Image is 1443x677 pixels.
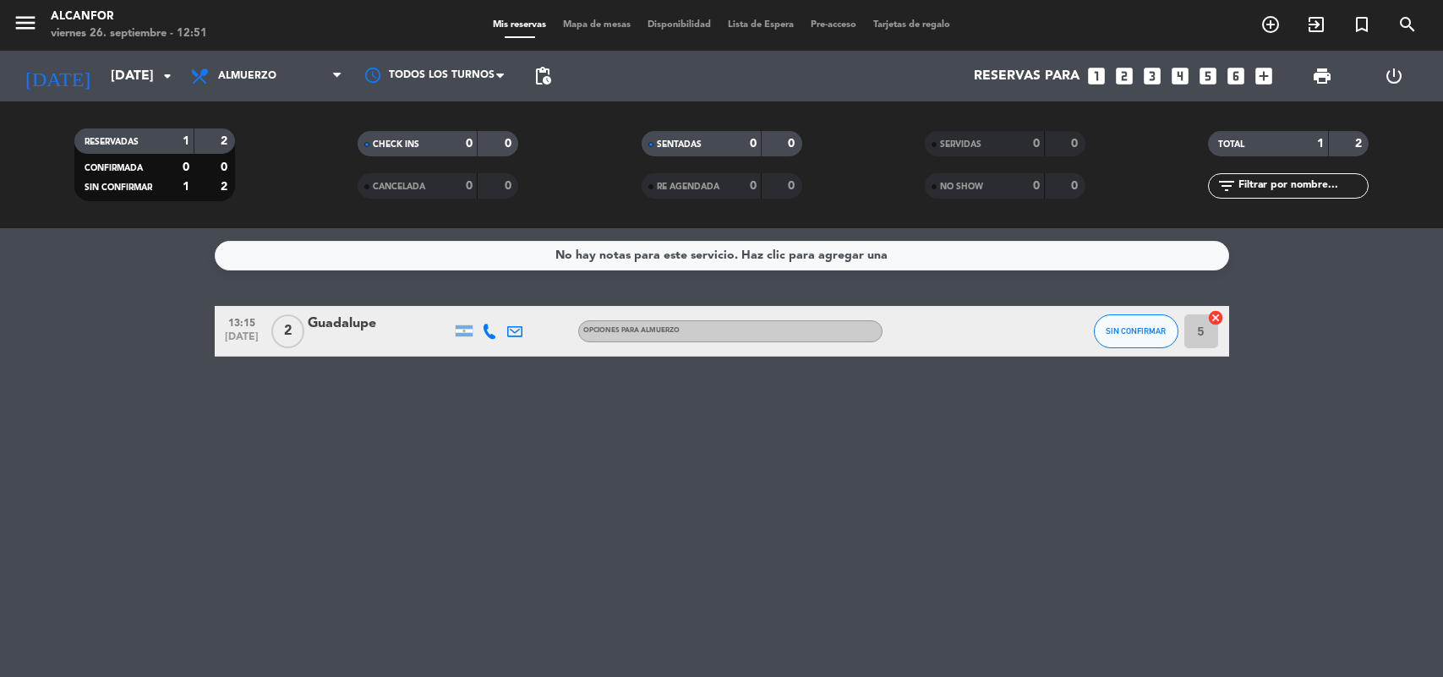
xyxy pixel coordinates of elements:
[466,180,473,192] strong: 0
[657,183,719,191] span: RE AGENDADA
[1094,314,1178,348] button: SIN CONFIRMAR
[583,327,680,334] span: OPCIONES PARA ALMUERZO
[1355,138,1365,150] strong: 2
[51,8,207,25] div: Alcanfor
[221,312,263,331] span: 13:15
[505,180,515,192] strong: 0
[750,138,757,150] strong: 0
[1312,66,1332,86] span: print
[802,20,865,30] span: Pre-acceso
[1253,65,1275,87] i: add_box
[183,161,189,173] strong: 0
[1384,66,1404,86] i: power_settings_new
[719,20,802,30] span: Lista de Espera
[1358,51,1430,101] div: LOG OUT
[1106,326,1166,336] span: SIN CONFIRMAR
[505,138,515,150] strong: 0
[13,10,38,35] i: menu
[221,331,263,351] span: [DATE]
[1237,177,1368,195] input: Filtrar por nombre...
[555,246,888,265] div: No hay notas para este servicio. Haz clic para agregar una
[221,135,231,147] strong: 2
[974,68,1080,85] span: Reservas para
[1141,65,1163,87] i: looks_3
[308,313,451,335] div: Guadalupe
[85,183,152,192] span: SIN CONFIRMAR
[85,138,139,146] span: RESERVADAS
[1260,14,1281,35] i: add_circle_outline
[1397,14,1418,35] i: search
[1085,65,1107,87] i: looks_one
[13,10,38,41] button: menu
[1033,180,1040,192] strong: 0
[788,138,798,150] strong: 0
[218,70,276,82] span: Almuerzo
[1071,180,1081,192] strong: 0
[13,57,102,95] i: [DATE]
[1225,65,1247,87] i: looks_6
[555,20,639,30] span: Mapa de mesas
[788,180,798,192] strong: 0
[1169,65,1191,87] i: looks_4
[1197,65,1219,87] i: looks_5
[1306,14,1326,35] i: exit_to_app
[157,66,178,86] i: arrow_drop_down
[533,66,553,86] span: pending_actions
[1352,14,1372,35] i: turned_in_not
[221,181,231,193] strong: 2
[85,164,143,172] span: CONFIRMADA
[1033,138,1040,150] strong: 0
[1113,65,1135,87] i: looks_two
[1216,176,1237,196] i: filter_list
[484,20,555,30] span: Mis reservas
[750,180,757,192] strong: 0
[639,20,719,30] span: Disponibilidad
[373,140,419,149] span: CHECK INS
[466,138,473,150] strong: 0
[1317,138,1324,150] strong: 1
[657,140,702,149] span: SENTADAS
[183,135,189,147] strong: 1
[183,181,189,193] strong: 1
[51,25,207,42] div: viernes 26. septiembre - 12:51
[1071,138,1081,150] strong: 0
[1218,140,1244,149] span: TOTAL
[1207,309,1224,326] i: cancel
[373,183,425,191] span: CANCELADA
[940,183,983,191] span: NO SHOW
[940,140,981,149] span: SERVIDAS
[271,314,304,348] span: 2
[221,161,231,173] strong: 0
[865,20,959,30] span: Tarjetas de regalo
